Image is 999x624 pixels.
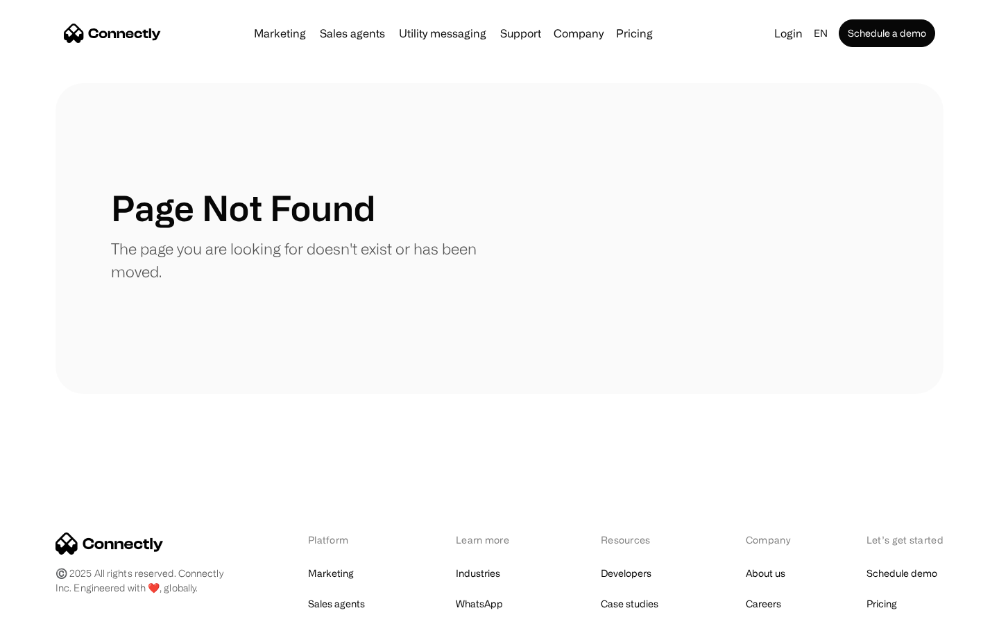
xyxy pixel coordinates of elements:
[456,594,503,614] a: WhatsApp
[314,28,391,39] a: Sales agents
[393,28,492,39] a: Utility messaging
[769,24,808,43] a: Login
[28,600,83,619] ul: Language list
[601,594,658,614] a: Case studies
[14,598,83,619] aside: Language selected: English
[248,28,311,39] a: Marketing
[601,564,651,583] a: Developers
[111,237,499,283] p: The page you are looking for doesn't exist or has been moved.
[308,532,384,547] div: Platform
[814,24,828,43] div: en
[495,28,547,39] a: Support
[746,594,781,614] a: Careers
[610,28,658,39] a: Pricing
[746,564,785,583] a: About us
[866,594,897,614] a: Pricing
[456,532,529,547] div: Learn more
[839,19,935,47] a: Schedule a demo
[554,24,604,43] div: Company
[308,564,354,583] a: Marketing
[866,532,943,547] div: Let’s get started
[866,564,937,583] a: Schedule demo
[456,564,500,583] a: Industries
[601,532,674,547] div: Resources
[308,594,365,614] a: Sales agents
[111,187,375,229] h1: Page Not Found
[746,532,794,547] div: Company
